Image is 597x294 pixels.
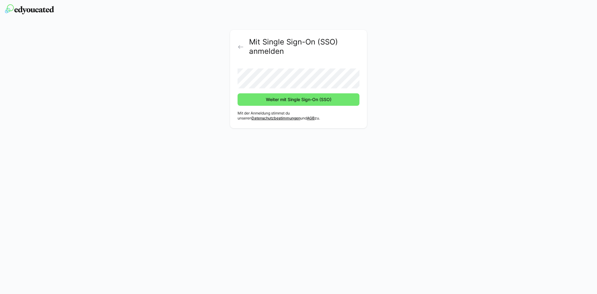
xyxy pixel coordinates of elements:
span: Weiter mit Single Sign-On (SSO) [265,96,332,103]
a: Datenschutzbestimmungen [252,116,300,120]
button: Weiter mit Single Sign-On (SSO) [238,93,359,106]
h2: Mit Single Sign-On (SSO) anmelden [249,37,359,56]
img: edyoucated [5,4,54,14]
a: AGB [307,116,315,120]
p: Mit der Anmeldung stimmst du unseren und zu. [238,111,359,121]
